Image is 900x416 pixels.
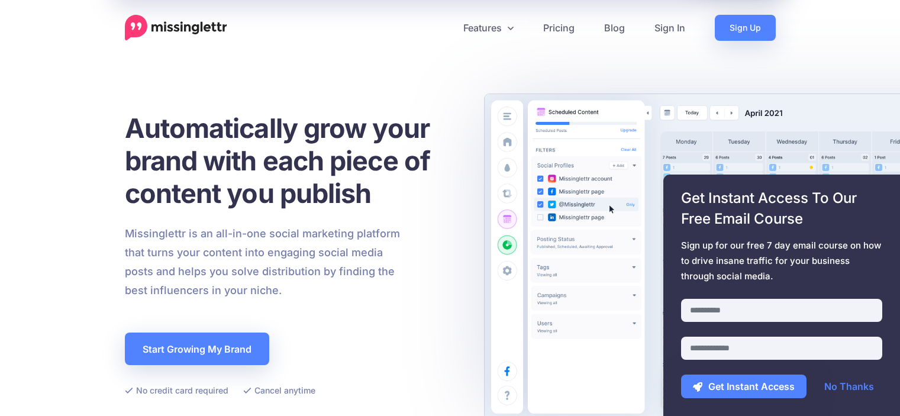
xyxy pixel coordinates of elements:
[681,188,882,229] span: Get Instant Access To Our Free Email Course
[243,383,315,398] li: Cancel anytime
[528,15,589,41] a: Pricing
[449,15,528,41] a: Features
[812,375,886,398] a: No Thanks
[125,224,401,300] p: Missinglettr is an all-in-one social marketing platform that turns your content into engaging soc...
[125,112,459,209] h1: Automatically grow your brand with each piece of content you publish
[125,15,227,41] a: Home
[681,238,882,284] span: Sign up for our free 7 day email course on how to drive insane traffic for your business through ...
[681,375,807,398] button: Get Instant Access
[715,15,776,41] a: Sign Up
[589,15,640,41] a: Blog
[640,15,700,41] a: Sign In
